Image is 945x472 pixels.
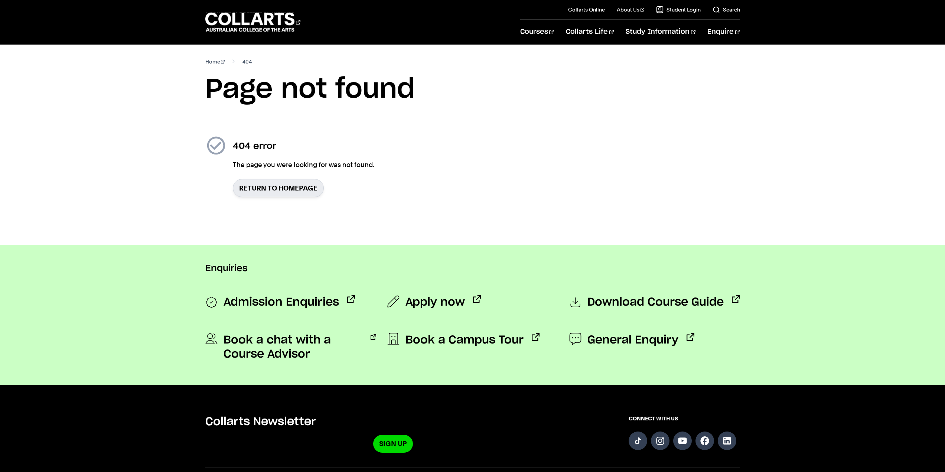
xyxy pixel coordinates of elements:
a: Follow us on YouTube [673,432,692,450]
div: Connect with us on social media [629,415,740,452]
a: Collarts Online [568,6,605,13]
a: Download Course Guide [569,295,740,310]
a: Admission Enquiries [205,295,355,310]
a: Courses [520,20,554,44]
a: Student Login [656,6,701,13]
a: Follow us on Facebook [695,432,714,450]
a: Follow us on TikTok [629,432,647,450]
a: Collarts Life [566,20,614,44]
a: About Us [617,6,644,13]
span: Admission Enquiries [224,295,339,310]
h5: Collarts Newsletter [205,415,581,429]
span: Book a Campus Tour [405,333,524,347]
a: Apply now [387,295,481,309]
a: Return to homepage [233,179,324,197]
span: CONNECT WITH US [629,415,740,422]
a: Follow us on LinkedIn [718,432,736,450]
h1: Page not found [205,73,740,106]
span: General Enquiry [587,333,678,347]
h2: 404 error [233,140,374,152]
a: Book a Campus Tour [387,333,540,347]
p: The page you were looking for was not found. [233,160,374,170]
span: Book a chat with a Course Advisor [224,333,362,361]
div: Go to homepage [205,12,300,33]
a: Enquire [707,20,740,44]
a: Sign Up [373,435,413,452]
div: Enquiries [205,245,740,283]
a: Study Information [626,20,695,44]
a: General Enquiry [569,333,694,347]
a: Home [205,56,225,67]
span: Download Course Guide [587,295,724,310]
a: Follow us on Instagram [651,432,669,450]
a: Search [713,6,740,13]
a: Book a chat with a Course Advisor [205,333,376,361]
span: Apply now [405,295,465,309]
span: 404 [242,56,252,67]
